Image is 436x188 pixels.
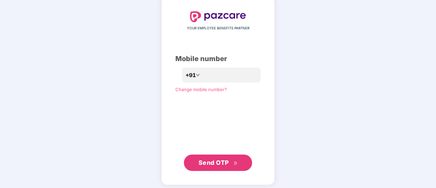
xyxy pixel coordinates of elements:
[186,71,196,79] span: +91
[190,11,246,22] img: logo
[199,159,229,166] span: Send OTP
[196,73,200,77] span: down
[184,155,252,171] button: Send OTPdouble-right
[175,87,227,92] a: Change mobile number?
[187,26,249,31] span: YOUR EMPLOYEE BENEFITS PARTNER
[175,54,261,64] div: Mobile number
[233,161,238,165] span: double-right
